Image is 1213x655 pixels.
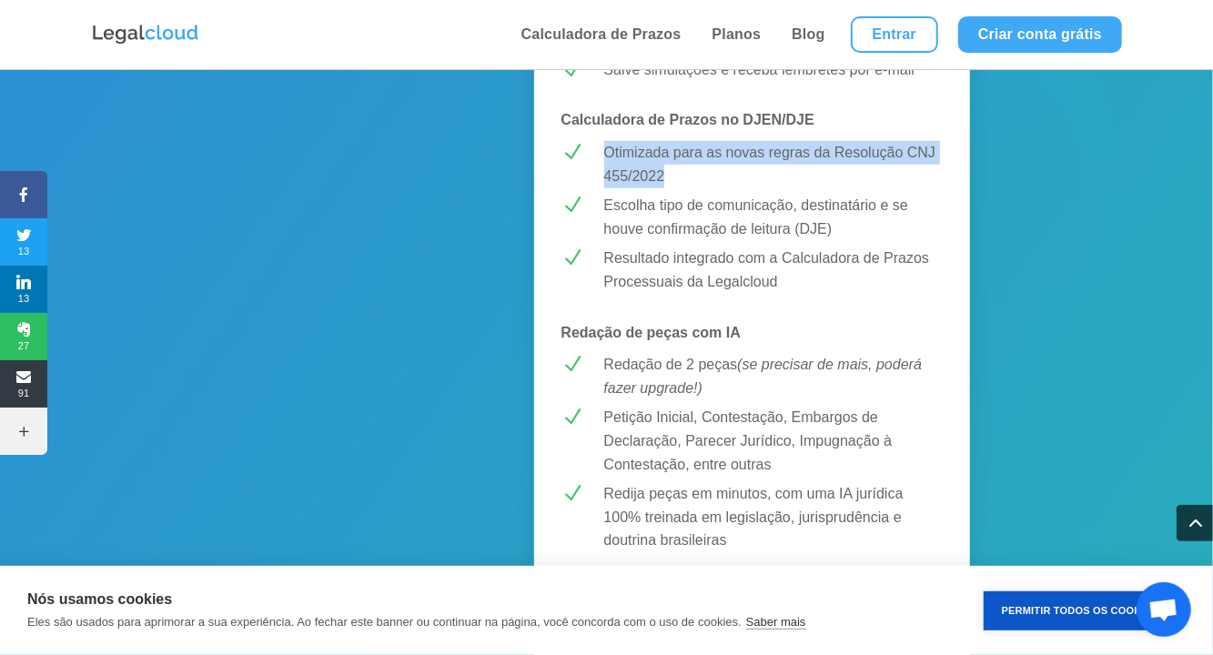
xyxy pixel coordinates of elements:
[561,406,584,428] span: N
[604,141,944,187] p: Otimizada para as novas regras da Resolução CNJ 455/2022
[604,247,944,293] div: Resultado integrado com a Calculadora de Prazos Processuais da Legalcloud
[746,615,806,630] a: Saber mais
[604,194,944,240] p: Escolha tipo de comunicação, destinatário e se houve confirmação de leitura (DJE)
[561,247,584,269] span: N
[604,406,944,476] p: Petição Inicial, Contestação, Embargos de Declaração, Parecer Jurídico, Impugnação à Contestação,...
[984,591,1177,630] button: Permitir Todos os Cookies
[561,194,584,217] span: N
[561,482,584,505] span: N
[91,23,200,46] img: Logo da Legalcloud
[561,353,584,376] span: N
[604,482,944,552] p: Redija peças em minutos, com uma IA jurídica 100% treinada em legislação, jurisprudência e doutri...
[958,16,1122,53] a: Criar conta grátis
[604,353,944,399] p: Redação de 2 peças
[604,357,923,396] em: (se precisar de mais, poderá fazer upgrade!)
[561,141,584,164] span: N
[27,591,172,607] strong: Nós usamos cookies
[561,112,814,127] strong: Calculadora de Prazos no DJEN/DJE
[1137,582,1191,637] a: Bate-papo aberto
[27,615,742,629] p: Eles são usados para aprimorar a sua experiência. Ao fechar este banner ou continuar na página, v...
[561,325,741,340] strong: Redação de peças com IA
[851,16,938,53] a: Entrar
